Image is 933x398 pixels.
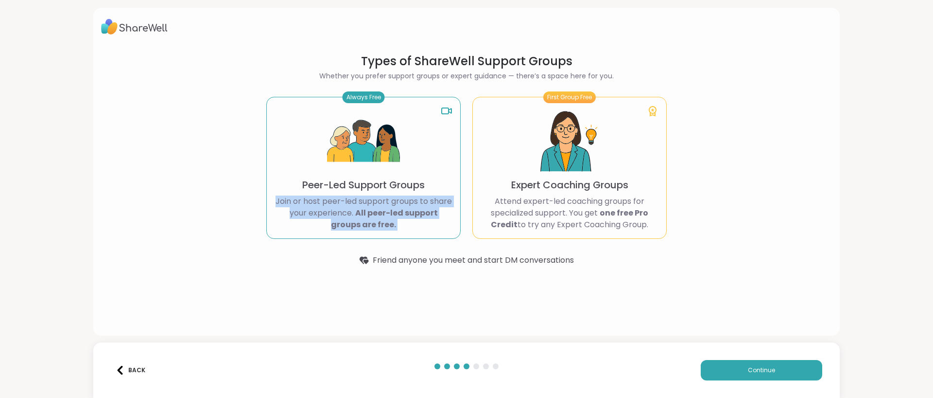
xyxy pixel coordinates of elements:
[111,360,150,380] button: Back
[343,91,385,103] div: Always Free
[302,178,425,192] p: Peer-Led Support Groups
[543,91,596,103] div: First Group Free
[266,71,667,81] h2: Whether you prefer support groups or expert guidance — there’s a space here for you.
[481,196,658,231] p: Attend expert-led coaching groups for specialized support. You get to try any Expert Coaching Group.
[331,207,438,230] b: All peer-led support groups are free.
[491,207,648,230] b: one free Pro Credit
[116,366,145,375] div: Back
[373,254,574,266] span: Friend anyone you meet and start DM conversations
[275,196,452,231] p: Join or host peer-led support groups to share your experience.
[533,105,606,178] img: Expert Coaching Groups
[748,366,775,375] span: Continue
[701,360,822,380] button: Continue
[327,105,400,178] img: Peer-Led Support Groups
[101,16,168,38] img: ShareWell Logo
[511,178,628,192] p: Expert Coaching Groups
[266,54,667,69] h1: Types of ShareWell Support Groups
